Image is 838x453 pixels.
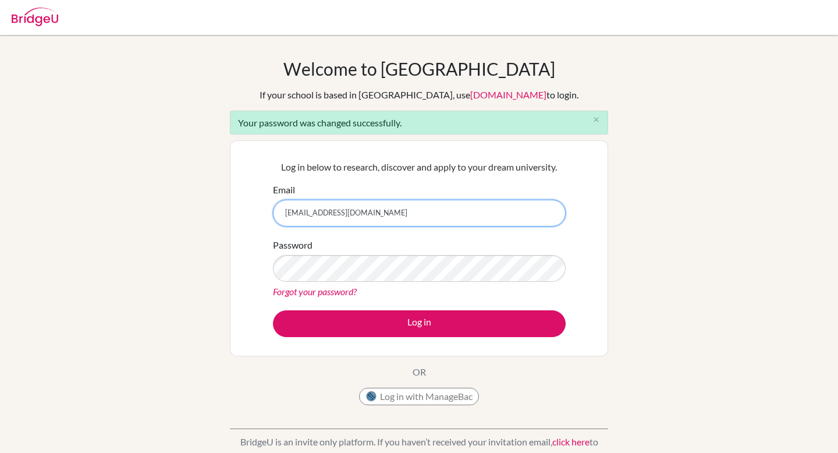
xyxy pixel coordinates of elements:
img: Bridge-U [12,8,58,26]
p: OR [413,365,426,379]
button: Close [584,111,608,129]
label: Password [273,238,313,252]
a: [DOMAIN_NAME] [470,89,546,100]
button: Log in [273,310,566,337]
i: close [592,115,601,124]
div: If your school is based in [GEOGRAPHIC_DATA], use to login. [260,88,578,102]
p: Log in below to research, discover and apply to your dream university. [273,160,566,174]
div: Your password was changed successfully. [230,111,608,135]
label: Email [273,183,295,197]
a: click here [552,436,590,447]
h1: Welcome to [GEOGRAPHIC_DATA] [283,58,555,79]
a: Forgot your password? [273,286,357,297]
button: Log in with ManageBac [359,388,479,405]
